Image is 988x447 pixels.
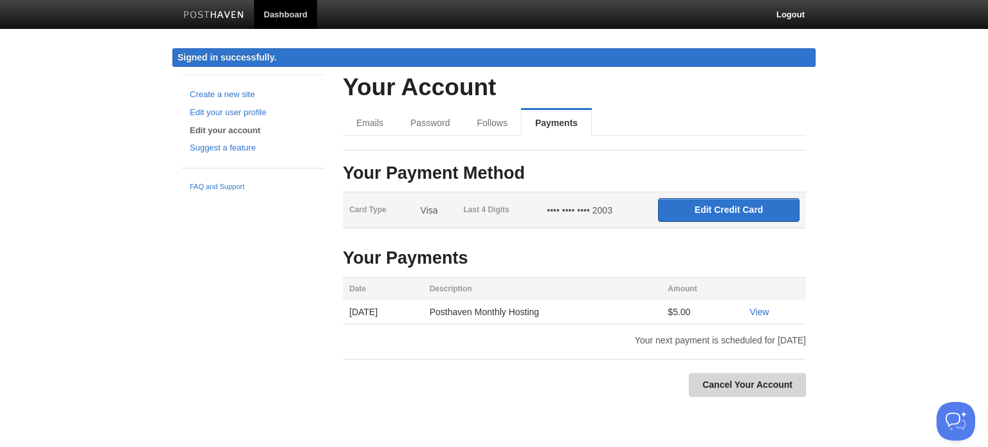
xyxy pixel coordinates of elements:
[343,110,397,136] a: Emails
[343,192,414,228] th: Card Type
[540,192,652,228] td: •••• •••• •••• 2003
[423,278,662,301] th: Description
[343,300,423,324] td: [DATE]
[937,402,975,441] iframe: Help Scout Beacon - Open
[463,110,520,136] a: Follows
[190,141,316,155] a: Suggest a feature
[343,75,806,101] h2: Your Account
[190,106,316,120] a: Edit your user profile
[172,48,816,67] div: Signed in successfully.
[183,11,244,21] img: Posthaven-bar
[190,88,316,102] a: Create a new site
[190,181,316,193] a: FAQ and Support
[689,373,806,397] a: Cancel Your Account
[333,336,816,345] div: Your next payment is scheduled for [DATE]
[521,110,592,136] a: Payments
[397,110,463,136] a: Password
[661,278,743,301] th: Amount
[661,300,743,324] td: $5.00
[343,278,423,301] th: Date
[343,164,806,183] h3: Your Payment Method
[749,307,769,317] a: View
[658,198,800,222] input: Edit Credit Card
[457,192,540,228] th: Last 4 Digits
[423,300,662,324] td: Posthaven Monthly Hosting
[190,124,316,138] a: Edit your account
[414,192,457,228] td: Visa
[343,249,806,268] h3: Your Payments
